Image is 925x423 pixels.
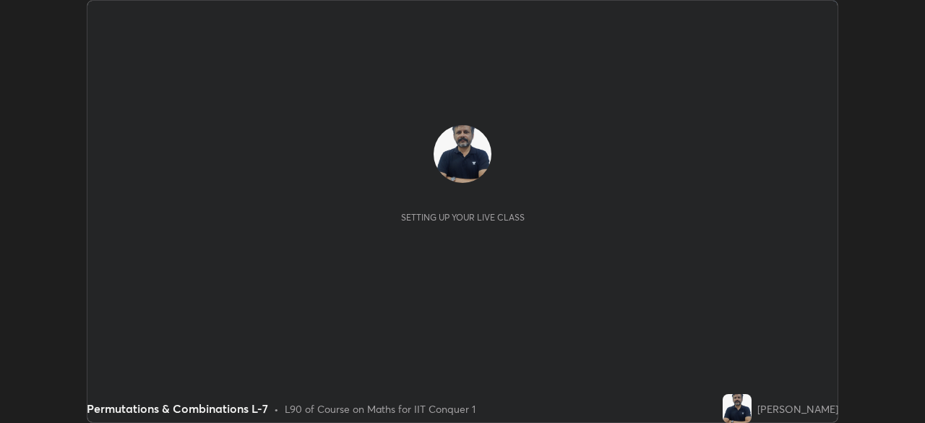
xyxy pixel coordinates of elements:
[274,401,279,416] div: •
[401,212,525,223] div: Setting up your live class
[757,401,838,416] div: [PERSON_NAME]
[723,394,752,423] img: d8b87e4e38884df7ad8779d510b27699.jpg
[87,400,268,417] div: Permutations & Combinations L-7
[434,125,491,183] img: d8b87e4e38884df7ad8779d510b27699.jpg
[285,401,476,416] div: L90 of Course on Maths for IIT Conquer 1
